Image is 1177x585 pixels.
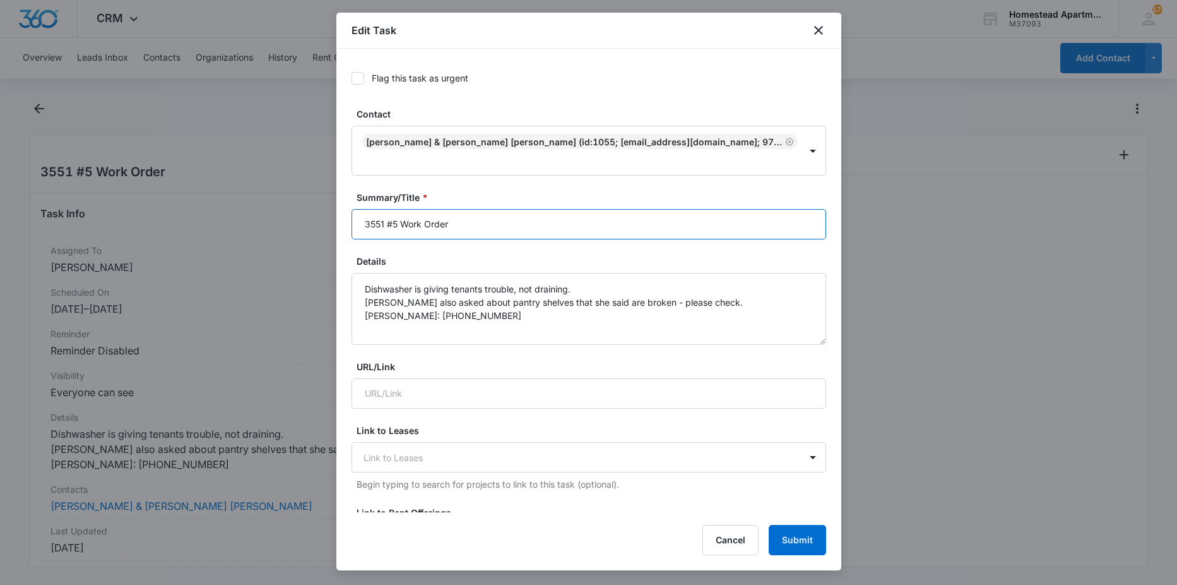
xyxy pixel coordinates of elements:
div: Remove Maria Moreno Gomez & Daniel Ramirez Valdez (ID:1055; moreno22gomez@gmail.com; 9705739333) [783,137,794,146]
input: Summary/Title [352,209,826,239]
label: URL/Link [357,360,831,373]
div: [PERSON_NAME] & [PERSON_NAME] [PERSON_NAME] (ID:1055; [EMAIL_ADDRESS][DOMAIN_NAME]; 9705739333) [366,136,783,147]
div: Flag this task as urgent [372,71,468,85]
input: URL/Link [352,378,826,409]
label: Link to Leases [357,424,831,437]
textarea: Dishwasher is giving tenants trouble, not draining. [PERSON_NAME] also asked about pantry shelves... [352,273,826,345]
label: Details [357,255,831,268]
label: Link to Rent Offerings [357,506,831,519]
label: Summary/Title [357,191,831,204]
button: Cancel [702,525,759,555]
p: Begin typing to search for projects to link to this task (optional). [357,478,826,491]
button: close [811,23,826,38]
label: Contact [357,107,831,121]
h1: Edit Task [352,23,396,38]
button: Submit [769,525,826,555]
